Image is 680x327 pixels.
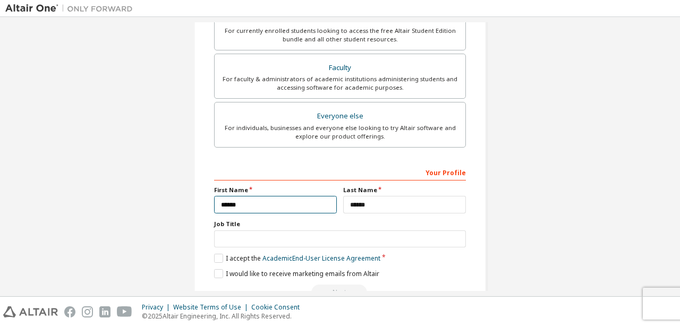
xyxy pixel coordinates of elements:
a: Academic End-User License Agreement [262,254,380,263]
label: Last Name [343,186,466,194]
label: I would like to receive marketing emails from Altair [214,269,379,278]
img: youtube.svg [117,306,132,317]
label: First Name [214,186,337,194]
div: Everyone else [221,109,459,124]
img: instagram.svg [82,306,93,317]
img: Altair One [5,3,138,14]
img: altair_logo.svg [3,306,58,317]
div: Your Profile [214,164,466,180]
div: Faculty [221,61,459,75]
label: Job Title [214,220,466,228]
img: linkedin.svg [99,306,110,317]
div: For individuals, businesses and everyone else looking to try Altair software and explore our prod... [221,124,459,141]
img: facebook.svg [64,306,75,317]
div: For currently enrolled students looking to access the free Altair Student Edition bundle and all ... [221,27,459,44]
div: Privacy [142,303,173,312]
div: Website Terms of Use [173,303,251,312]
div: Cookie Consent [251,303,306,312]
label: I accept the [214,254,380,263]
div: For faculty & administrators of academic institutions administering students and accessing softwa... [221,75,459,92]
div: Read and acccept EULA to continue [214,285,466,300]
p: © 2025 Altair Engineering, Inc. All Rights Reserved. [142,312,306,321]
